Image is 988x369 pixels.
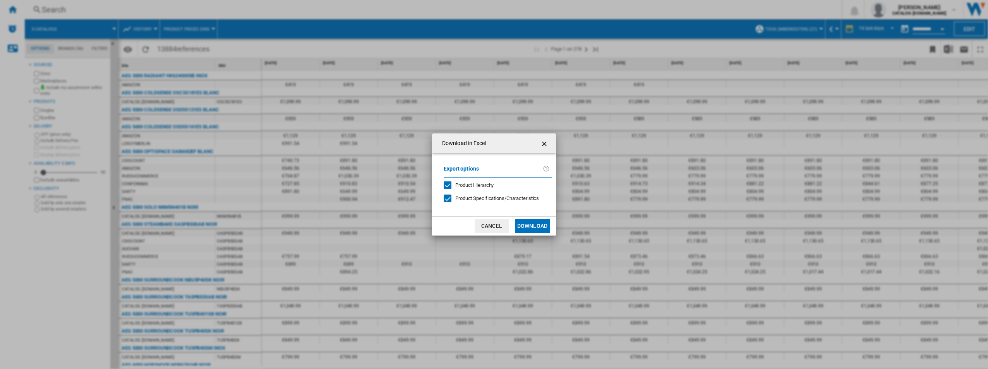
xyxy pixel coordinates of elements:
[444,181,546,189] md-checkbox: Product Hierarchy
[475,219,509,233] button: Cancel
[432,133,556,235] md-dialog: Download in ...
[444,164,543,179] label: Export options
[438,140,486,147] h4: Download in Excel
[537,135,553,151] button: getI18NText('BUTTONS.CLOSE_DIALOG')
[540,139,550,149] ng-md-icon: getI18NText('BUTTONS.CLOSE_DIALOG')
[455,195,539,201] span: Product Specifications/Characteristics
[515,219,550,233] button: Download
[455,182,494,188] span: Product Hierarchy
[455,195,539,202] div: Only applies to Category View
